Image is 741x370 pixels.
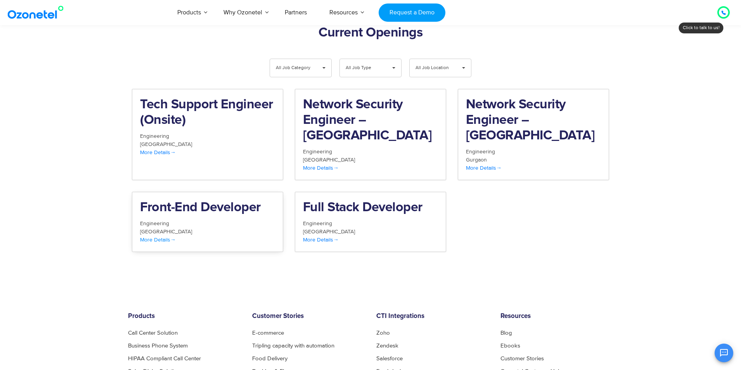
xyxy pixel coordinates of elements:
[466,156,487,163] span: Gurgaon
[376,343,398,349] a: Zendesk
[303,165,339,171] span: More Details
[500,313,613,320] h6: Resources
[346,59,383,77] span: All Job Type
[140,133,169,139] span: Engineering
[252,330,284,336] a: E-commerce
[132,25,609,41] h2: Current Openings
[376,356,403,361] a: Salesforce
[132,192,283,252] a: Front-End Developer Engineering [GEOGRAPHIC_DATA] More Details
[128,330,178,336] a: Call Center Solution
[458,89,609,180] a: Network Security Engineer – [GEOGRAPHIC_DATA] Engineering Gurgaon More Details
[466,165,502,171] span: More Details
[376,330,390,336] a: Zoho
[128,313,241,320] h6: Products
[132,89,283,180] a: Tech Support Engineer (Onsite) Engineering [GEOGRAPHIC_DATA] More Details
[386,59,401,77] span: ▾
[140,220,169,227] span: Engineering
[303,228,355,235] span: [GEOGRAPHIC_DATA]
[252,343,334,349] a: Tripling capacity with automation
[140,141,192,148] span: [GEOGRAPHIC_DATA]
[715,344,733,362] button: Open chat
[466,148,495,155] span: Engineering
[252,356,287,361] a: Food Delivery
[303,97,438,144] h2: Network Security Engineer – [GEOGRAPHIC_DATA]
[303,148,332,155] span: Engineering
[140,236,176,243] span: More Details
[140,200,275,215] h2: Front-End Developer
[456,59,471,77] span: ▾
[303,236,339,243] span: More Details
[128,356,201,361] a: HIPAA Compliant Call Center
[276,59,313,77] span: All Job Category
[376,313,489,320] h6: CTI Integrations
[303,200,438,215] h2: Full Stack Developer
[252,313,365,320] h6: Customer Stories
[500,343,520,349] a: Ebooks
[379,3,445,22] a: Request a Demo
[295,192,446,252] a: Full Stack Developer Engineering [GEOGRAPHIC_DATA] More Details
[303,220,332,227] span: Engineering
[303,156,355,163] span: [GEOGRAPHIC_DATA]
[500,330,512,336] a: Blog
[140,228,192,235] span: [GEOGRAPHIC_DATA]
[140,149,176,156] span: More Details
[140,97,275,128] h2: Tech Support Engineer (Onsite)
[317,59,331,77] span: ▾
[295,89,446,180] a: Network Security Engineer – [GEOGRAPHIC_DATA] Engineering [GEOGRAPHIC_DATA] More Details
[500,356,544,361] a: Customer Stories
[416,59,452,77] span: All Job Location
[466,97,601,144] h2: Network Security Engineer – [GEOGRAPHIC_DATA]
[128,343,188,349] a: Business Phone System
